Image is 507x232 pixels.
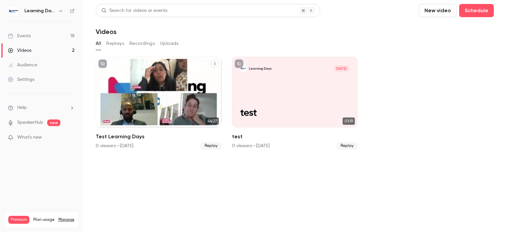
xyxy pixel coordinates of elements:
[75,38,80,44] img: tab_keywords_by_traffic_grey.svg
[419,4,456,17] button: New video
[98,59,107,68] button: unpublished
[96,57,494,150] ul: Videos
[240,65,247,72] img: test
[232,57,358,150] li: test
[129,38,155,49] button: Recordings
[17,119,43,126] a: SpeakerHub
[27,38,32,44] img: tab_domain_overview_orange.svg
[96,133,221,141] h2: Test Learning Days
[334,65,349,72] span: [DATE]
[206,117,219,125] span: 46:27
[8,104,75,111] li: help-dropdown-opener
[232,143,270,149] div: 0 viewers • [DATE]
[24,8,55,14] h6: Learning Days
[232,57,358,150] a: testLearning Days[DATE]test01:19test0 viewers • [DATE]Replay
[82,39,101,43] div: Mots-clés
[459,4,494,17] button: Schedule
[58,217,74,222] a: Manage
[96,28,117,36] h1: Videos
[240,108,349,119] p: test
[235,59,243,68] button: unpublished
[8,47,31,54] div: Videos
[106,38,124,49] button: Replays
[11,17,16,22] img: website_grey.svg
[47,119,60,126] span: new
[96,38,101,49] button: All
[96,57,221,150] a: 46:27Test Learning Days0 viewers • [DATE]Replay
[8,76,34,83] div: Settings
[201,142,221,150] span: Replay
[232,133,358,141] h2: test
[96,57,221,150] li: Test Learning Days
[96,4,494,228] section: Videos
[8,33,31,39] div: Events
[343,117,355,125] span: 01:19
[96,143,133,149] div: 0 viewers • [DATE]
[8,62,37,68] div: Audience
[337,142,357,150] span: Replay
[160,38,179,49] button: Uploads
[34,39,51,43] div: Domaine
[101,7,167,14] div: Search for videos or events
[249,66,272,71] p: Learning Days
[18,11,32,16] div: v 4.0.25
[17,104,27,111] span: Help
[11,11,16,16] img: logo_orange.svg
[33,217,54,222] span: Plan usage
[8,216,29,224] span: Premium
[17,134,42,141] span: What's new
[8,6,19,16] img: Learning Days
[17,17,75,22] div: Domaine: [DOMAIN_NAME]
[67,135,75,141] iframe: Noticeable Trigger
